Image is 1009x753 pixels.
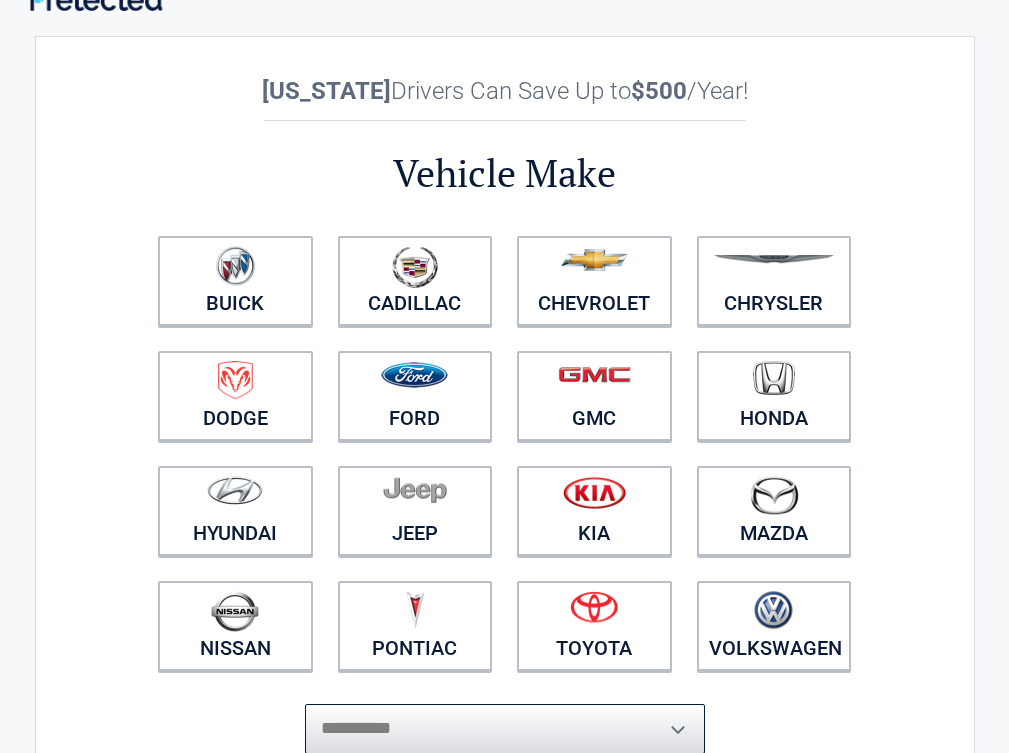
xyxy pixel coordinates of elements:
[392,246,438,288] img: cadillac
[207,476,263,505] img: hyundai
[563,476,626,509] img: kia
[158,351,313,441] a: Dodge
[631,77,687,105] b: $500
[697,466,852,556] a: Mazda
[338,581,493,671] a: Pontiac
[211,591,259,632] img: nissan
[405,591,425,629] img: pontiac
[558,366,631,383] img: gmc
[517,236,672,326] a: Chevrolet
[697,581,852,671] a: Volkswagen
[754,591,793,630] img: volkswagen
[338,236,493,326] a: Cadillac
[517,466,672,556] a: Kia
[383,476,447,504] img: jeep
[561,249,628,271] img: chevrolet
[218,361,253,400] img: dodge
[146,148,864,199] h2: Vehicle Make
[517,581,672,671] a: Toyota
[338,351,493,441] a: Ford
[262,77,391,105] b: [US_STATE]
[713,255,835,264] img: chrysler
[570,591,618,623] img: toyota
[753,361,795,396] img: honda
[338,466,493,556] a: Jeep
[697,236,852,326] a: Chrysler
[216,246,255,286] img: buick
[158,236,313,326] a: Buick
[158,466,313,556] a: Hyundai
[158,581,313,671] a: Nissan
[749,476,799,515] img: mazda
[517,351,672,441] a: GMC
[146,77,864,105] h2: Drivers Can Save Up to /Year
[381,362,448,388] img: ford
[697,351,852,441] a: Honda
